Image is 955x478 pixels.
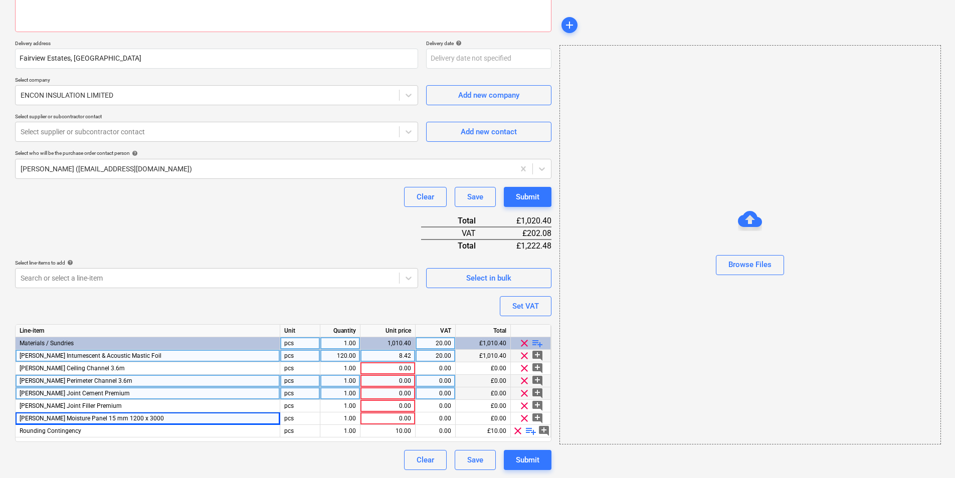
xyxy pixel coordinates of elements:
div: 20.00 [420,337,451,350]
div: pcs [280,375,320,387]
p: Select company [15,77,418,85]
div: £1,020.40 [492,215,551,227]
div: Unit [280,325,320,337]
div: £1,010.40 [456,350,511,362]
span: clear [518,375,530,387]
span: add_comment [538,425,550,437]
span: clear [518,412,530,424]
div: 20.00 [420,350,451,362]
div: Total [421,215,492,227]
span: Knauf Joint Cement Premium [20,390,130,397]
div: Line-item [16,325,280,337]
div: £0.00 [456,412,511,425]
div: Save [467,453,483,466]
div: 1.00 [324,375,356,387]
div: Quantity [320,325,360,337]
div: 0.00 [420,425,451,437]
div: Save [467,190,483,203]
div: £1,010.40 [456,337,511,350]
div: £10.00 [456,425,511,437]
button: Add new company [426,85,551,105]
div: Browse Files [559,45,941,444]
button: Save [455,187,496,207]
span: help [130,150,138,156]
span: clear [512,425,524,437]
div: Submit [516,190,539,203]
div: Select line-items to add [15,260,418,266]
div: Unit price [360,325,416,337]
span: clear [518,400,530,412]
div: £1,222.48 [492,240,551,252]
div: pcs [280,337,320,350]
div: Select in bulk [466,272,511,285]
div: 0.00 [420,412,451,425]
span: help [65,260,73,266]
p: Select supplier or subcontractor contact [15,113,418,122]
div: 1,010.40 [364,337,411,350]
div: 8.42 [364,350,411,362]
span: add_comment [531,362,543,374]
div: pcs [280,350,320,362]
div: Add new company [458,89,519,102]
div: 0.00 [364,400,411,412]
button: Add new contact [426,122,551,142]
div: 1.00 [324,337,356,350]
div: 120.00 [324,350,356,362]
div: 0.00 [420,387,451,400]
span: Knauf Moisture Panel 15 mm 1200 x 3000 [20,415,164,422]
div: Total [421,240,492,252]
div: Submit [516,453,539,466]
span: Knauf Joint Filler Premium [20,402,122,409]
div: 1.00 [324,425,356,437]
div: pcs [280,412,320,425]
div: 1.00 [324,387,356,400]
span: playlist_add [531,337,543,349]
div: £202.08 [492,227,551,240]
span: add_comment [531,350,543,362]
div: 0.00 [364,412,411,425]
span: Materials / Sundries [20,340,74,347]
div: Total [456,325,511,337]
div: 1.00 [324,362,356,375]
p: Delivery address [15,40,418,49]
div: pcs [280,362,320,375]
div: 1.00 [324,412,356,425]
button: Browse Files [716,255,784,275]
span: add [563,19,576,31]
button: Clear [404,187,447,207]
span: Rounding Contingency [20,427,81,434]
span: clear [518,362,530,374]
div: 10.00 [364,425,411,437]
div: Delivery date [426,40,551,47]
div: Set VAT [512,300,539,313]
span: add_comment [531,400,543,412]
div: £0.00 [456,400,511,412]
div: Clear [417,453,434,466]
span: clear [518,337,530,349]
div: Add new contact [461,125,517,138]
span: Knauf MF Ceiling Channel 3.6m [20,365,125,372]
div: pcs [280,425,320,437]
span: clear [518,350,530,362]
span: add_comment [531,375,543,387]
div: £0.00 [456,387,511,400]
input: Delivery date not specified [426,49,551,69]
span: Knauf Intumescent & Acoustic Mastic Foil [20,352,161,359]
div: 0.00 [364,362,411,375]
button: Clear [404,450,447,470]
div: £0.00 [456,375,511,387]
div: pcs [280,387,320,400]
span: Knauf MF Perimeter Channel 3.6m [20,377,132,384]
span: add_comment [531,412,543,424]
div: 0.00 [420,400,451,412]
span: playlist_add [525,425,537,437]
div: VAT [416,325,456,337]
div: 1.00 [324,400,356,412]
span: clear [518,387,530,399]
div: Select who will be the purchase order contact person [15,150,551,156]
button: Submit [504,187,551,207]
button: Set VAT [500,296,551,316]
input: Delivery address [15,49,418,69]
div: pcs [280,400,320,412]
div: Clear [417,190,434,203]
